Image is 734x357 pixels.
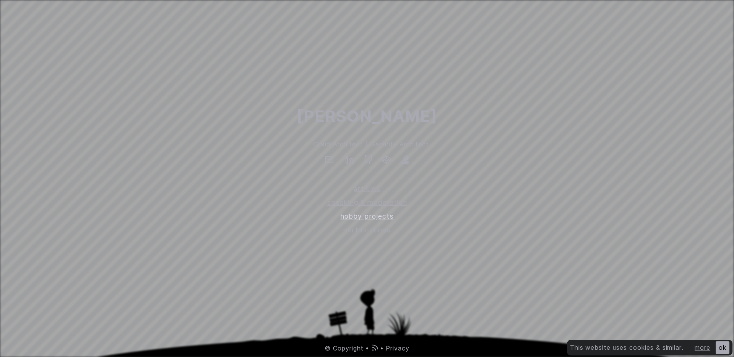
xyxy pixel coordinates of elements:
[371,140,734,149] div: Security Architect
[325,158,334,166] a: Email
[382,158,391,166] a: Codepen
[345,158,354,166] a: Linkedin
[366,140,368,149] div: |
[695,344,710,351] a: more
[325,344,372,353] span: © Copyright
[716,341,729,354] div: ok
[400,158,409,166] a: Stackoverflow
[297,104,437,129] span: [PERSON_NAME]
[386,344,409,352] a: Privacy
[371,344,378,352] a: rss
[570,343,690,352] div: This website uses cookies & similar.
[364,158,373,166] a: Github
